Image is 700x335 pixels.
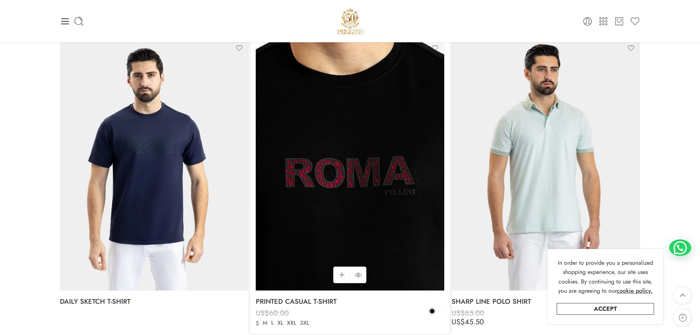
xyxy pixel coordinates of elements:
a: SHARP LINE POLO SHIRT [452,294,640,309]
span: US$ [452,308,465,318]
a: L [269,319,276,327]
span: In order to provide you a personalized shopping experience, our site uses cookies. By continuing ... [558,259,653,295]
bdi: 45.50 [452,317,484,327]
a: Login / Register [582,16,593,26]
a: Cart [614,16,624,26]
a: DAILY SKETCH T-SHIRT [60,294,248,309]
a: Accept [557,303,654,315]
a: XL [276,319,285,327]
a: Black [429,308,435,314]
span: US$ [256,308,269,318]
a: Select options for “PRINTED CASUAL T-SHIRT” [333,267,350,283]
a: 3XL [298,319,311,327]
a: Wishlist [630,16,640,26]
img: Pellini [334,6,366,37]
a: cookie policy. [617,286,653,296]
bdi: 65.00 [452,308,484,318]
a: White [437,308,444,314]
bdi: 60.00 [256,308,289,318]
a: Pellini - [334,6,366,37]
a: S [254,319,261,327]
bdi: 42.00 [256,317,288,327]
a: QUICK SHOP [350,267,366,283]
span: US$ [256,317,269,327]
a: PRINTED CASUAL T-SHIRT [256,294,444,309]
span: US$ [452,317,465,327]
a: M [261,319,269,327]
a: XXL [285,319,298,327]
